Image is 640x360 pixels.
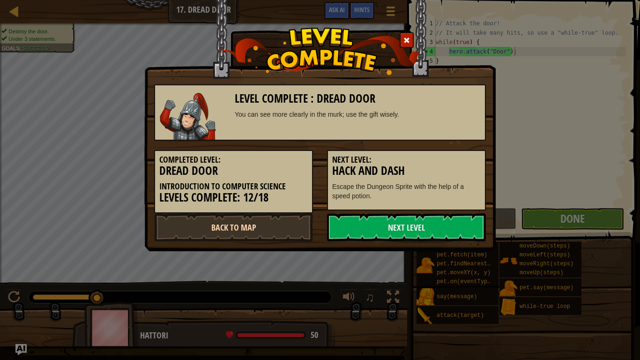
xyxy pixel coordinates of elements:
[159,182,308,191] h5: Introduction to Computer Science
[154,213,313,241] a: Back to Map
[332,155,481,165] h5: Next Level:
[220,28,421,75] img: level_complete.png
[332,165,481,177] h3: Hack and Dash
[235,110,481,119] div: You can see more clearly in the murk; use the gift wisely.
[159,191,308,204] h3: Levels Complete: 12/18
[159,165,308,177] h3: Dread Door
[160,93,216,140] img: samurai.png
[159,155,308,165] h5: Completed Level:
[235,92,481,105] h3: Level Complete : Dread Door
[327,213,486,241] a: Next Level
[332,182,481,201] p: Escape the Dungeon Sprite with the help of a speed potion.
